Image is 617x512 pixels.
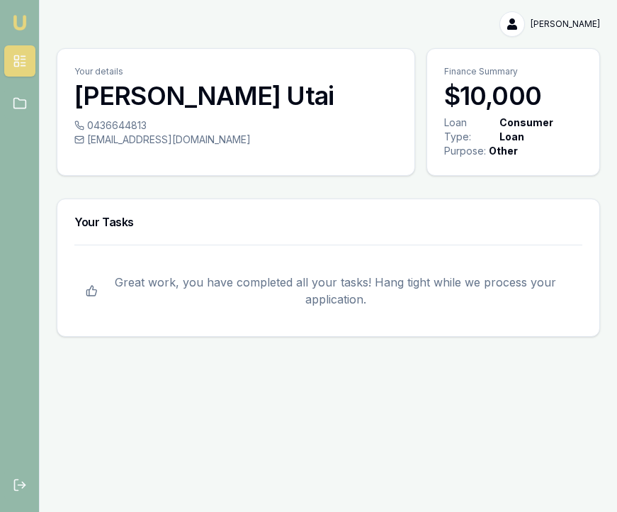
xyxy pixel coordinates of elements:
span: 0436644813 [87,118,147,133]
div: Loan Type: [444,116,497,144]
h3: [PERSON_NAME] Utai [74,82,397,110]
div: Consumer Loan [499,116,579,144]
p: Your details [74,66,397,77]
span: [PERSON_NAME] [531,18,600,30]
div: Purpose: [444,144,486,158]
img: emu-icon-u.png [11,14,28,31]
span: Great work, you have completed all your tasks! Hang tight while we process your application. [101,274,571,308]
div: Other [489,144,518,158]
h3: $10,000 [444,82,582,110]
span: [EMAIL_ADDRESS][DOMAIN_NAME] [87,133,251,147]
h3: Your Tasks [74,216,582,228]
p: Finance Summary [444,66,582,77]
